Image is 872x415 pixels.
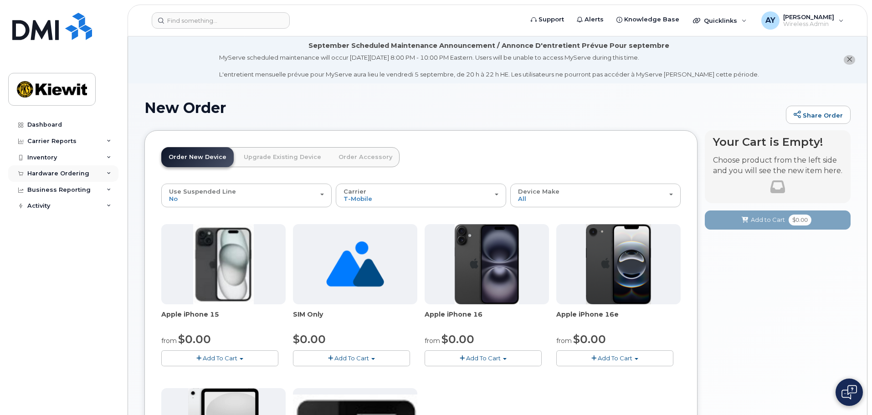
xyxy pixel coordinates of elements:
[425,337,440,345] small: from
[573,333,606,346] span: $0.00
[169,188,236,195] span: Use Suspended Line
[161,147,234,167] a: Order New Device
[713,136,842,148] h4: Your Cart is Empty!
[336,184,506,207] button: Carrier T-Mobile
[169,195,178,202] span: No
[556,350,673,366] button: Add To Cart
[425,350,542,366] button: Add To Cart
[841,385,857,400] img: Open chat
[789,215,811,225] span: $0.00
[441,333,474,346] span: $0.00
[844,55,855,65] button: close notification
[161,184,332,207] button: Use Suspended Line No
[161,350,278,366] button: Add To Cart
[466,354,501,362] span: Add To Cart
[455,224,519,304] img: iphone_16_plus.png
[326,224,384,304] img: no_image_found-2caef05468ed5679b831cfe6fc140e25e0c280774317ffc20a367ab7fd17291e.png
[425,310,549,328] div: Apple iPhone 16
[344,195,372,202] span: T-Mobile
[713,155,842,176] p: Choose product from the left side and you will see the new item here.
[598,354,632,362] span: Add To Cart
[786,106,851,124] a: Share Order
[334,354,369,362] span: Add To Cart
[236,147,328,167] a: Upgrade Existing Device
[510,184,681,207] button: Device Make All
[331,147,400,167] a: Order Accessory
[556,337,572,345] small: from
[751,215,785,224] span: Add to Cart
[705,210,851,229] button: Add to Cart $0.00
[193,224,254,304] img: iphone15.jpg
[308,41,669,51] div: September Scheduled Maintenance Announcement / Annonce D'entretient Prévue Pour septembre
[144,100,781,116] h1: New Order
[586,224,651,304] img: iphone16e.png
[161,310,286,328] div: Apple iPhone 15
[178,333,211,346] span: $0.00
[556,310,681,328] div: Apple iPhone 16e
[219,53,759,79] div: MyServe scheduled maintenance will occur [DATE][DATE] 8:00 PM - 10:00 PM Eastern. Users will be u...
[518,188,559,195] span: Device Make
[293,310,417,328] div: SIM Only
[203,354,237,362] span: Add To Cart
[293,350,410,366] button: Add To Cart
[344,188,366,195] span: Carrier
[161,337,177,345] small: from
[293,333,326,346] span: $0.00
[518,195,526,202] span: All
